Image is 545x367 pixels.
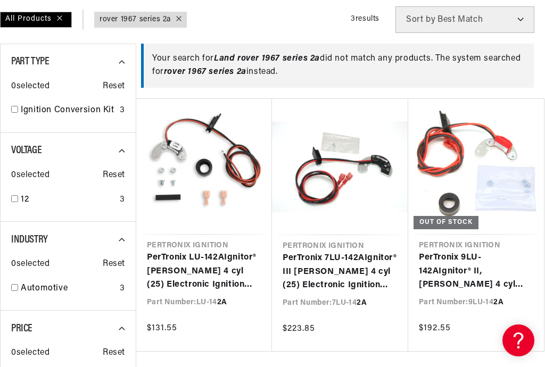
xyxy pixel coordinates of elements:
span: Industry [11,235,48,245]
a: PerTronix LU-142AIgnitor® [PERSON_NAME] 4 cyl (25) Electronic Ignition Conversion Kit [147,251,261,292]
span: Voltage [11,145,42,156]
a: Ignition Conversion Kit [21,104,115,118]
span: Reset [103,80,125,94]
span: Reset [103,346,125,360]
span: Sort by [406,15,435,24]
a: Automotive [21,282,115,296]
span: rover 1967 series 2a [164,68,246,76]
div: Your search for did not match any products. The system searched for instead. [141,44,534,88]
span: Reset [103,257,125,271]
span: 0 selected [11,80,49,94]
div: 3 [120,104,125,118]
span: Reset [103,169,125,182]
span: Part Type [11,56,49,67]
span: Land rover 1967 series 2a [214,54,320,63]
div: 3 [120,193,125,207]
div: 3 [120,282,125,296]
span: 0 selected [11,169,49,182]
span: Price [11,323,32,334]
a: 12 [21,193,115,207]
a: PerTronix 9LU-142AIgnitor® II, [PERSON_NAME] 4 cyl 25D4 Electronic Ignition Conversion Kit [419,251,533,292]
a: PerTronix 7LU-142AIgnitor® III [PERSON_NAME] 4 cyl (25) Electronic Ignition Conversion Kit [283,252,398,293]
a: rover 1967 series 2a [100,14,171,26]
span: 3 results [351,15,379,23]
span: 0 selected [11,346,49,360]
select: Sort by [395,6,534,33]
span: 0 selected [11,257,49,271]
